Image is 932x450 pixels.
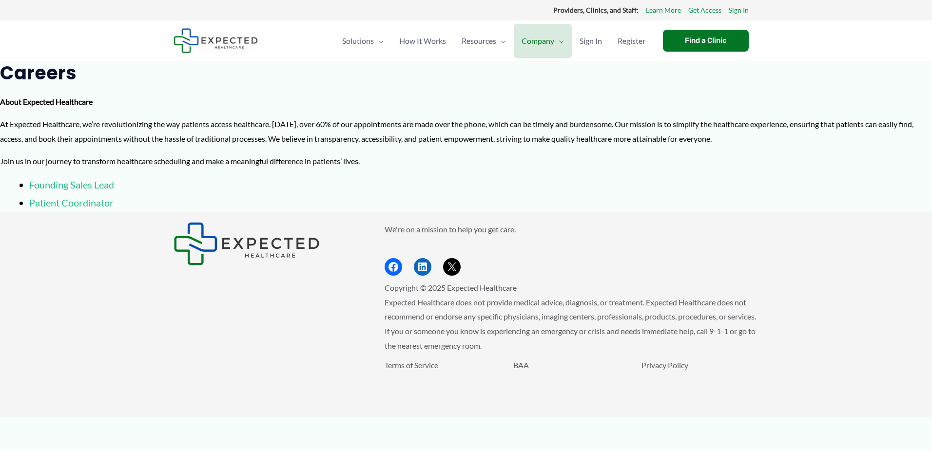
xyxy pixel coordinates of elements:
a: Learn More [646,4,681,17]
a: CompanyMenu Toggle [514,24,572,58]
a: Privacy Policy [641,360,688,370]
aside: Footer Widget 3 [385,358,758,394]
nav: Primary Site Navigation [334,24,653,58]
span: Expected Healthcare does not provide medical advice, diagnosis, or treatment. Expected Healthcare... [385,298,756,350]
a: SolutionsMenu Toggle [334,24,391,58]
p: We're on a mission to help you get care. [385,222,758,237]
a: Sign In [572,24,610,58]
a: Find a Clinic [663,30,749,52]
span: Solutions [342,24,374,58]
span: Sign In [580,24,602,58]
aside: Footer Widget 1 [174,222,360,265]
span: Register [618,24,645,58]
span: Menu Toggle [554,24,564,58]
span: Resources [462,24,496,58]
aside: Footer Widget 2 [385,222,758,276]
a: Register [610,24,653,58]
img: Expected Healthcare Logo - side, dark font, small [174,28,258,53]
span: Menu Toggle [496,24,506,58]
span: Company [522,24,554,58]
a: How It Works [391,24,454,58]
a: Terms of Service [385,360,438,370]
a: Sign In [729,4,749,17]
a: Get Access [688,4,721,17]
span: How It Works [399,24,446,58]
a: ResourcesMenu Toggle [454,24,514,58]
strong: Providers, Clinics, and Staff: [553,6,639,14]
a: BAA [513,360,529,370]
span: Menu Toggle [374,24,384,58]
a: Founding Sales Lead [29,179,114,190]
a: Patient Coordinator [29,197,114,208]
img: Expected Healthcare Logo - side, dark font, small [174,222,320,265]
span: Copyright © 2025 Expected Healthcare [385,283,517,292]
